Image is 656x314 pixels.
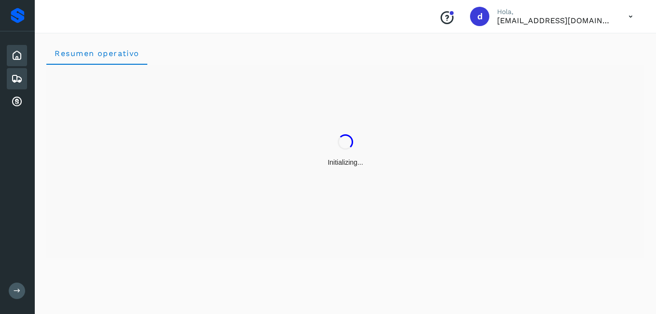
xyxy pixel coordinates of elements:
div: Cuentas por cobrar [7,91,27,113]
span: Resumen operativo [54,49,140,58]
p: dcordero@grupoterramex.com [497,16,613,25]
div: Inicio [7,45,27,66]
p: Hola, [497,8,613,16]
div: Embarques [7,68,27,89]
